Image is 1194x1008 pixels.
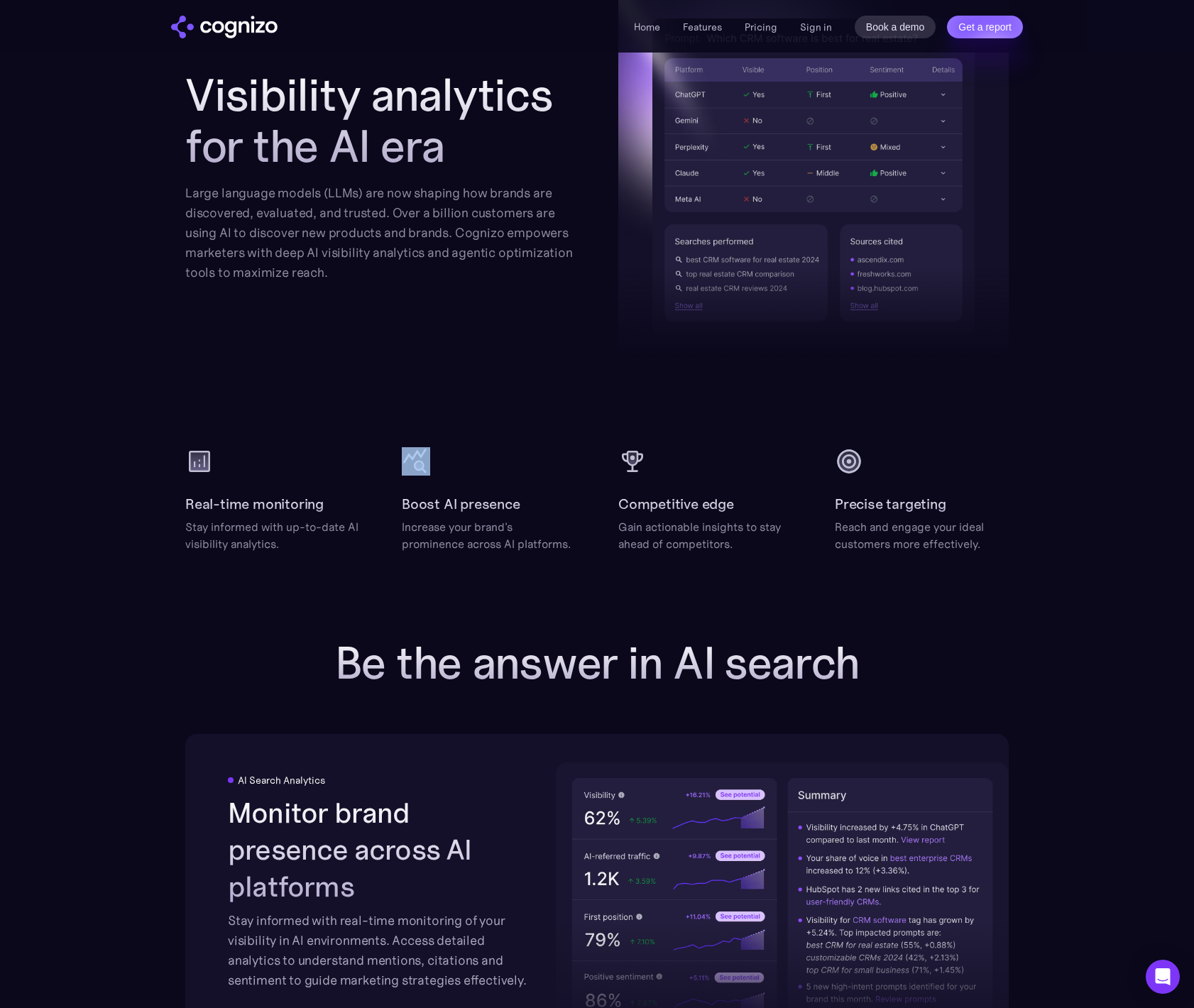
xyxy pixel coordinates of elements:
a: Pricing [745,21,777,33]
img: target icon [835,447,863,476]
h2: Visibility analytics for the AI era [185,70,576,172]
a: home [171,16,278,38]
a: Sign in [800,18,832,35]
div: Open Intercom Messenger [1146,960,1180,994]
a: Get a report [947,16,1023,38]
div: Stay informed with up-to-date AI visibility analytics. [185,518,359,552]
img: query stats icon [402,447,430,476]
div: Reach and engage your ideal customers more effectively. [835,518,1009,552]
img: cup icon [618,447,647,476]
h2: Be the answer in AI search [313,637,881,689]
div: Stay informed with real-time monitoring of your visibility in AI environments. Access detailed an... [228,911,532,990]
a: Features [683,21,722,33]
h2: Precise targeting [835,493,946,515]
img: cognizo logo [171,16,278,38]
div: Large language models (LLMs) are now shaping how brands are discovered, evaluated, and trusted. O... [185,183,576,283]
a: Home [634,21,660,33]
h2: Monitor brand presence across AI platforms [228,794,532,905]
div: Gain actionable insights to stay ahead of competitors. [618,518,792,552]
h2: Competitive edge [618,493,734,515]
h2: Real-time monitoring [185,493,324,515]
div: Increase your brand's prominence across AI platforms. [402,518,576,552]
img: analytics icon [185,447,214,476]
a: Book a demo [855,16,936,38]
div: AI Search Analytics [238,774,325,786]
h2: Boost AI presence [402,493,520,515]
